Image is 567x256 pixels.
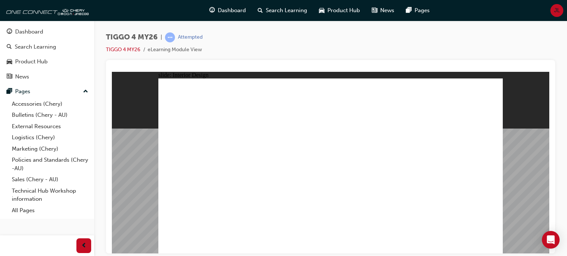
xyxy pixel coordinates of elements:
[9,185,91,205] a: Technical Hub Workshop information
[366,3,400,18] a: news-iconNews
[3,25,91,39] a: Dashboard
[15,43,56,51] div: Search Learning
[218,6,246,15] span: Dashboard
[203,3,252,18] a: guage-iconDashboard
[313,3,366,18] a: car-iconProduct Hub
[15,28,43,36] div: Dashboard
[3,85,91,98] button: Pages
[550,4,563,17] button: JL
[3,55,91,69] a: Product Hub
[319,6,324,15] span: car-icon
[15,73,29,81] div: News
[7,44,12,50] span: search-icon
[9,205,91,216] a: All Pages
[327,6,360,15] span: Product Hub
[9,121,91,132] a: External Resources
[7,59,12,65] span: car-icon
[380,6,394,15] span: News
[148,46,202,54] li: eLearning Module View
[252,3,313,18] a: search-iconSearch Learning
[81,241,87,250] span: prev-icon
[15,57,48,66] div: Product Hub
[7,74,12,80] span: news-icon
[400,3,436,18] a: pages-iconPages
[165,32,175,42] span: learningRecordVerb_ATTEMPT-icon
[106,33,158,42] span: TIGGO 4 MY26
[415,6,430,15] span: Pages
[9,109,91,121] a: Bulletins (Chery - AU)
[542,231,560,249] div: Open Intercom Messenger
[9,143,91,155] a: Marketing (Chery)
[3,24,91,85] button: DashboardSearch LearningProduct HubNews
[266,6,307,15] span: Search Learning
[83,87,88,97] span: up-icon
[3,40,91,54] a: Search Learning
[9,174,91,185] a: Sales (Chery - AU)
[372,6,377,15] span: news-icon
[7,88,12,95] span: pages-icon
[7,29,12,35] span: guage-icon
[9,154,91,174] a: Policies and Standards (Chery -AU)
[554,6,560,15] span: JL
[3,70,91,84] a: News
[258,6,263,15] span: search-icon
[9,98,91,110] a: Accessories (Chery)
[209,6,215,15] span: guage-icon
[178,34,203,41] div: Attempted
[15,87,30,96] div: Pages
[161,33,162,42] span: |
[9,132,91,143] a: Logistics (Chery)
[406,6,412,15] span: pages-icon
[4,3,89,18] img: oneconnect
[106,46,140,53] a: TIGGO 4 MY26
